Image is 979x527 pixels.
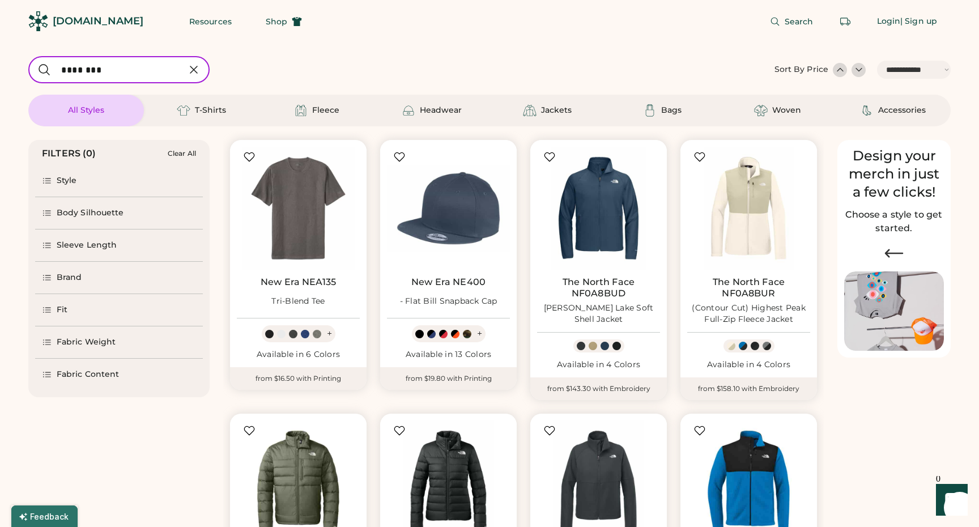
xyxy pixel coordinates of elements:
[477,328,482,340] div: +
[271,296,325,307] div: Tri-Blend Tee
[420,105,462,116] div: Headwear
[877,16,901,27] div: Login
[312,105,339,116] div: Fleece
[68,105,104,116] div: All Styles
[774,64,828,75] div: Sort By Price
[687,303,810,325] div: (Contour Cut) Highest Peak Full-Zip Fleece Jacket
[57,337,116,348] div: Fabric Weight
[400,296,497,307] div: - Flat Bill Snapback Cap
[261,277,336,288] a: New Era NEA135
[57,175,77,186] div: Style
[844,271,944,351] img: Image of Lisa Congdon Eye Print on T-Shirt and Hat
[168,150,196,158] div: Clear All
[195,105,226,116] div: T-Shirts
[57,207,124,219] div: Body Silhouette
[57,304,67,316] div: Fit
[53,14,143,28] div: [DOMAIN_NAME]
[925,476,974,525] iframe: Front Chat
[252,10,316,33] button: Shop
[537,303,660,325] div: [PERSON_NAME] Lake Soft Shell Jacket
[230,367,367,390] div: from $16.50 with Printing
[756,10,827,33] button: Search
[380,367,517,390] div: from $19.80 with Printing
[680,377,817,400] div: from $158.10 with Embroidery
[177,104,190,117] img: T-Shirts Icon
[176,10,245,33] button: Resources
[387,349,510,360] div: Available in 13 Colors
[57,272,82,283] div: Brand
[537,359,660,371] div: Available in 4 Colors
[237,349,360,360] div: Available in 6 Colors
[541,105,572,116] div: Jackets
[237,147,360,270] img: New Era NEA135 Tri-Blend Tee
[530,377,667,400] div: from $143.30 with Embroidery
[834,10,857,33] button: Retrieve an order
[266,18,287,25] span: Shop
[687,359,810,371] div: Available in 4 Colors
[387,147,510,270] img: New Era NE400 - Flat Bill Snapback Cap
[687,277,810,299] a: The North Face NF0A8BUR
[844,147,944,201] div: Design your merch in just a few clicks!
[28,11,48,31] img: Rendered Logo - Screens
[754,104,768,117] img: Woven Icon
[878,105,926,116] div: Accessories
[294,104,308,117] img: Fleece Icon
[402,104,415,117] img: Headwear Icon
[785,18,814,25] span: Search
[537,147,660,270] img: The North Face NF0A8BUD Barr Lake Soft Shell Jacket
[411,277,486,288] a: New Era NE400
[687,147,810,270] img: The North Face NF0A8BUR (Contour Cut) Highest Peak Full-Zip Fleece Jacket
[900,16,937,27] div: | Sign up
[57,240,117,251] div: Sleeve Length
[523,104,537,117] img: Jackets Icon
[42,147,96,160] div: FILTERS (0)
[860,104,874,117] img: Accessories Icon
[327,328,332,340] div: +
[844,208,944,235] h2: Choose a style to get started.
[537,277,660,299] a: The North Face NF0A8BUD
[772,105,801,116] div: Woven
[661,105,682,116] div: Bags
[57,369,119,380] div: Fabric Content
[643,104,657,117] img: Bags Icon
